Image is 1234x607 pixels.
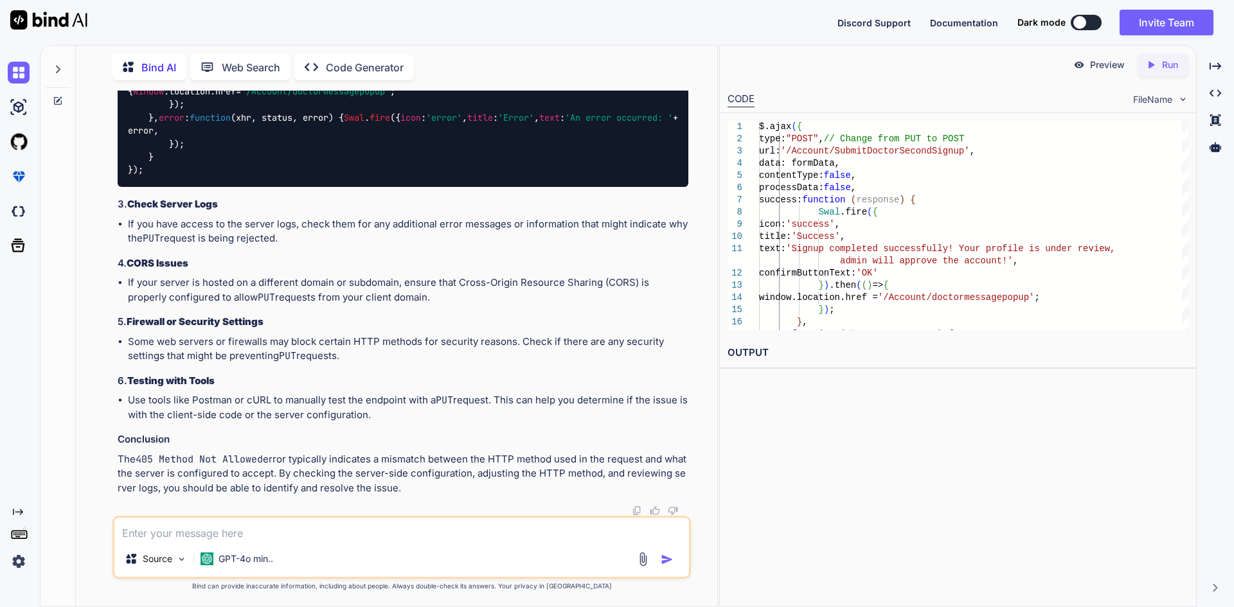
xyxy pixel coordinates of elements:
h3: Conclusion [118,432,688,447]
span: processData: [759,182,824,193]
img: darkCloudIdeIcon [8,200,30,222]
img: GPT-4o mini [201,552,213,565]
strong: Testing with Tools [127,374,215,387]
strong: Check Server Logs [127,198,218,210]
span: ( [791,121,796,132]
li: Some web servers or firewalls may block certain HTTP methods for security reasons. Check if there... [128,335,688,364]
button: Discord Support [837,16,911,30]
span: false [823,182,850,193]
img: chevron down [1177,94,1188,105]
span: { [872,207,877,217]
span: response [856,195,899,205]
span: 'Error' [498,112,534,123]
img: githubLight [8,131,30,153]
div: 14 [728,292,742,304]
strong: Firewall or Security Settings [127,315,264,328]
span: der review, [1056,243,1115,254]
code: PUT [258,291,275,304]
div: 13 [728,279,742,292]
img: settings [8,550,30,572]
p: Preview [1090,58,1125,71]
span: false [823,170,850,180]
span: ) [823,280,828,290]
code: PUT [279,349,296,362]
span: Swal [818,207,840,217]
code: PUT [143,232,160,245]
span: } [818,280,823,290]
span: 'Success' [791,231,840,242]
span: xhr [845,329,861,339]
span: , [802,317,807,327]
span: contentType: [759,170,824,180]
span: ( [867,207,872,217]
span: .fire [840,207,867,217]
p: The error typically indicates a mismatch between the HTTP method used in the request and what the... [118,452,688,496]
span: admin will approve the account!' [840,256,1013,266]
p: Source [143,552,172,565]
img: Pick Models [176,554,187,565]
img: Bind AI [10,10,87,30]
span: { [883,280,888,290]
span: fire [370,112,390,123]
h3: 5. [118,315,688,330]
code: PUT [436,394,453,407]
span: success: [759,195,802,205]
span: ; [1034,292,1039,303]
span: location [169,85,210,97]
span: 'error' [426,112,462,123]
h3: 3. [118,197,688,212]
span: , [850,182,855,193]
p: GPT-4o min.. [219,552,273,565]
img: preview [1073,59,1085,71]
img: like [650,506,660,516]
div: 4 [728,157,742,170]
span: => [872,280,883,290]
div: 5 [728,170,742,182]
span: ( [840,329,845,339]
div: 11 [728,243,742,255]
span: '/Account/SubmitDoctorSecondSignup' [780,146,969,156]
span: $.ajax [759,121,791,132]
span: ) [899,195,904,205]
span: // Change from PUT to POST [823,134,963,144]
span: .then [829,280,856,290]
span: , [969,146,974,156]
span: window [133,85,164,97]
span: { [910,195,915,205]
span: '/Account/doctormessagepopup' [877,292,1034,303]
span: Discord Support [837,17,911,28]
span: function [190,112,231,123]
img: premium [8,166,30,188]
span: 'Signup completed successfully! Your profile is un [786,243,1056,254]
img: chat [8,62,30,84]
span: Dark mode [1017,16,1066,29]
span: title [467,112,493,123]
span: error [159,112,184,123]
h3: 4. [118,256,688,271]
span: , [861,329,866,339]
img: attachment [636,552,650,567]
div: 16 [728,316,742,328]
span: FileName [1133,93,1172,106]
h2: OUTPUT [720,338,1196,368]
span: ( [850,195,855,205]
span: error: [759,329,791,339]
span: 'success' [786,219,835,229]
span: } [796,317,801,327]
span: function [791,329,834,339]
div: 7 [728,194,742,206]
div: 6 [728,182,742,194]
span: ) [867,280,872,290]
p: Bind can provide inaccurate information, including about people. Always double-check its answers.... [112,581,691,591]
div: CODE [728,92,755,107]
span: '/Account/doctormessagepopup' [241,85,390,97]
img: ai-studio [8,96,30,118]
img: icon [661,553,674,566]
span: { [948,329,953,339]
span: icon: [759,219,786,229]
h3: 6. [118,374,688,389]
span: { [796,121,801,132]
span: window.location.href = [759,292,878,303]
span: Swal [344,112,364,123]
img: copy [632,506,642,516]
